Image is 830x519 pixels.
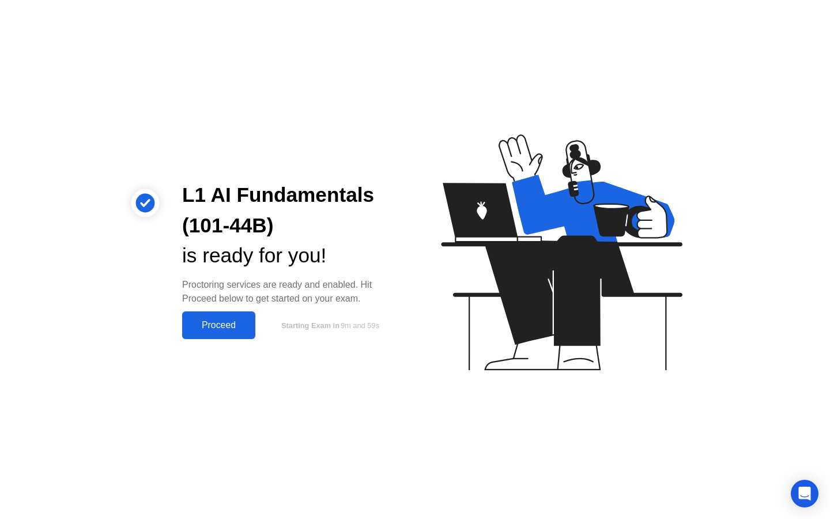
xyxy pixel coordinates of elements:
[261,314,397,336] button: Starting Exam in9m and 59s
[341,321,379,330] span: 9m and 59s
[186,320,252,330] div: Proceed
[791,480,818,507] div: Open Intercom Messenger
[182,180,397,241] div: L1 AI Fundamentals (101-44B)
[182,278,397,306] div: Proctoring services are ready and enabled. Hit Proceed below to get started on your exam.
[182,240,397,271] div: is ready for you!
[182,311,255,339] button: Proceed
